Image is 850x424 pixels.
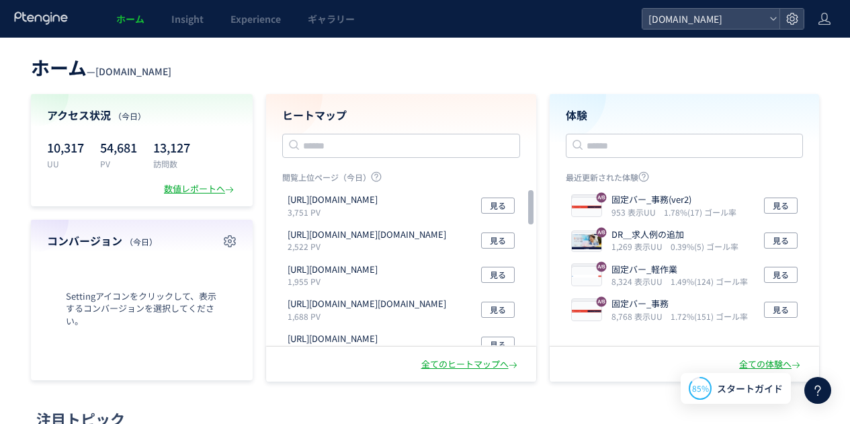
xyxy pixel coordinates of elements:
button: 見る [764,302,798,318]
div: 数値レポートへ [164,183,237,196]
p: 固定バー_事務 [611,298,742,310]
div: — [31,54,171,81]
p: 2,522 PV [288,241,452,252]
h4: ヒートマップ [282,108,520,123]
i: 0.39%(5) ゴール率 [671,241,738,252]
span: 見る [773,198,789,214]
h4: 体験 [566,108,804,123]
button: 見る [481,267,515,283]
i: 1.72%(151) ゴール率 [671,310,748,322]
p: 1,688 PV [288,310,452,322]
span: ギャラリー [308,12,355,26]
button: 見る [764,232,798,249]
button: 見る [764,198,798,214]
p: https://www.randstad.co.jp/office/result/ [288,194,378,206]
img: 0b5ac8aeb790dc44d52a6bdfbcb5b250.jpeg [572,198,601,216]
img: 1a691ce2afce9eb9d1534bb5b6b84de4.jpeg [572,302,601,321]
p: 10,317 [47,136,84,158]
span: [DOMAIN_NAME] [644,9,764,29]
i: 953 表示UU [611,206,661,218]
span: 見る [773,232,789,249]
h4: コンバージョン [47,233,237,249]
i: 1,269 表示UU [611,241,668,252]
p: 13,127 [153,136,190,158]
span: 見る [490,267,506,283]
span: 見る [490,302,506,318]
p: DR＿求人例の追加 [611,228,733,241]
p: 3,751 PV [288,206,383,218]
p: https://www.randstad.co.jp/ [288,333,378,345]
i: 8,768 表示UU [611,310,668,322]
img: b35602feac53ae18f095bb2b6c326688.jpeg [572,232,601,251]
span: ホーム [116,12,144,26]
p: 54,681 [100,136,137,158]
p: PV [100,158,137,169]
p: 1,612 PV [288,345,383,357]
span: Experience [230,12,281,26]
p: https://www.randstad.co.jp/OCLSTF0000.do [288,298,446,310]
p: 固定バー_軽作業 [611,263,742,276]
button: 見る [481,198,515,214]
span: 見る [490,232,506,249]
div: 全てのヒートマップへ [421,358,520,371]
i: 1.49%(124) ゴール率 [671,275,748,287]
i: 1.78%(17) ゴール率 [664,206,736,218]
p: https://www.randstad.co.jp/OCLCLG0020.do [288,228,446,241]
span: （今日） [114,110,146,122]
span: スタートガイド [717,382,783,396]
span: Settingアイコンをクリックして、表示するコンバージョンを選択してください。 [47,290,237,328]
span: ホーム [31,54,87,81]
p: UU [47,158,84,169]
span: [DOMAIN_NAME] [95,65,171,78]
span: 85% [692,382,709,394]
p: https://www.randstad.co.jp/factory/result/ [288,263,378,276]
span: 見る [773,302,789,318]
p: 閲覧上位ページ（今日） [282,171,520,188]
p: 固定バー_事務(ver2) [611,194,731,206]
span: 見る [490,337,506,353]
h4: アクセス状況 [47,108,237,123]
i: 8,324 表示UU [611,275,668,287]
p: 1,955 PV [288,275,383,287]
span: 見る [773,267,789,283]
span: 見る [490,198,506,214]
div: 全ての体験へ [739,358,803,371]
p: 訪問数 [153,158,190,169]
button: 見る [481,232,515,249]
button: 見る [481,337,515,353]
img: 2ae0871f195828f4688f18a64d86544e.jpeg [572,267,601,286]
p: 最近更新された体験 [566,171,804,188]
span: Insight [171,12,204,26]
span: （今日） [125,236,157,247]
button: 見る [481,302,515,318]
button: 見る [764,267,798,283]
